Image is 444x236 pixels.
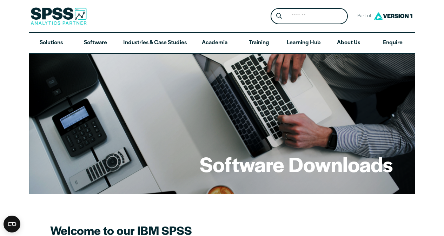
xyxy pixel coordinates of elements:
[4,216,20,232] button: Open CMP widget
[372,9,414,22] img: Version1 Logo
[192,33,237,53] a: Academia
[29,33,415,53] nav: Desktop version of site main menu
[271,8,348,25] form: Site Header Search Form
[31,7,87,25] img: SPSS Analytics Partner
[272,10,285,23] button: Search magnifying glass icon
[353,11,372,21] span: Part of
[118,33,192,53] a: Industries & Case Studies
[29,33,73,53] a: Solutions
[326,33,371,53] a: About Us
[200,150,393,178] h1: Software Downloads
[276,13,282,19] svg: Search magnifying glass icon
[73,33,118,53] a: Software
[237,33,281,53] a: Training
[371,33,415,53] a: Enquire
[281,33,326,53] a: Learning Hub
